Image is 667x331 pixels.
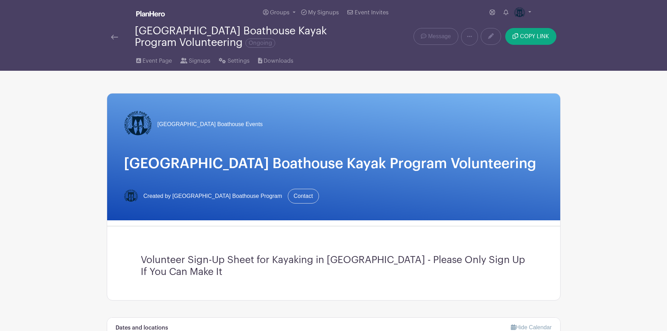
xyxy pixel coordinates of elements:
[124,110,152,138] img: Logo-Title.png
[355,10,389,15] span: Event Invites
[189,57,210,65] span: Signups
[270,10,290,15] span: Groups
[505,28,556,45] button: COPY LINK
[514,7,525,18] img: Logo-Title.png
[308,10,339,15] span: My Signups
[124,155,543,172] h1: [GEOGRAPHIC_DATA] Boathouse Kayak Program Volunteering
[228,57,250,65] span: Settings
[135,25,362,48] div: [GEOGRAPHIC_DATA] Boathouse Kayak Program Volunteering
[288,189,319,204] a: Contact
[143,57,172,65] span: Event Page
[124,189,138,203] img: Logo-Title.png
[258,48,293,71] a: Downloads
[414,28,458,45] a: Message
[428,32,451,41] span: Message
[144,192,282,200] span: Created by [GEOGRAPHIC_DATA] Boathouse Program
[141,254,527,278] h3: Volunteer Sign-Up Sheet for Kayaking in [GEOGRAPHIC_DATA] - Please Only Sign Up If You Can Make It
[511,324,551,330] a: Hide Calendar
[136,11,165,16] img: logo_white-6c42ec7e38ccf1d336a20a19083b03d10ae64f83f12c07503d8b9e83406b4c7d.svg
[158,120,263,129] span: [GEOGRAPHIC_DATA] Boathouse Events
[180,48,210,71] a: Signups
[136,48,172,71] a: Event Page
[219,48,249,71] a: Settings
[111,35,118,40] img: back-arrow-29a5d9b10d5bd6ae65dc969a981735edf675c4d7a1fe02e03b50dbd4ba3cdb55.svg
[245,39,275,48] span: Ongoing
[264,57,293,65] span: Downloads
[520,34,549,39] span: COPY LINK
